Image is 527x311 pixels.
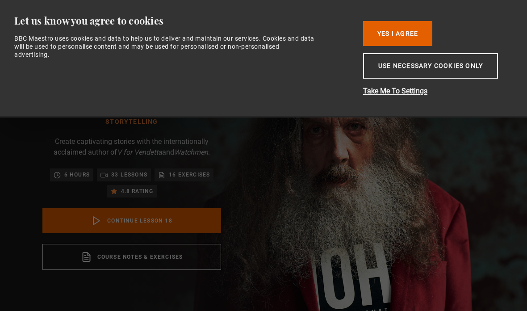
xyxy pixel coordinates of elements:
p: Create captivating stories with the internationally acclaimed author of and . [42,136,221,158]
i: V for Vendetta [117,148,162,156]
div: Let us know you agree to cookies [14,14,349,27]
p: 33 lessons [111,170,147,179]
h1: Storytelling [42,118,221,126]
button: Yes I Agree [363,21,432,46]
div: BBC Maestro uses cookies and data to help us to deliver and maintain our services. Cookies and da... [14,34,316,59]
i: Watchmen [174,148,208,156]
a: Course notes & exercises [42,244,221,270]
button: Use necessary cookies only [363,53,498,79]
p: 4.8 rating [121,187,154,196]
a: Continue lesson 18 [42,208,221,233]
button: Take Me To Settings [363,86,506,97]
p: 16 exercises [169,170,210,179]
p: 6 hours [64,170,90,179]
